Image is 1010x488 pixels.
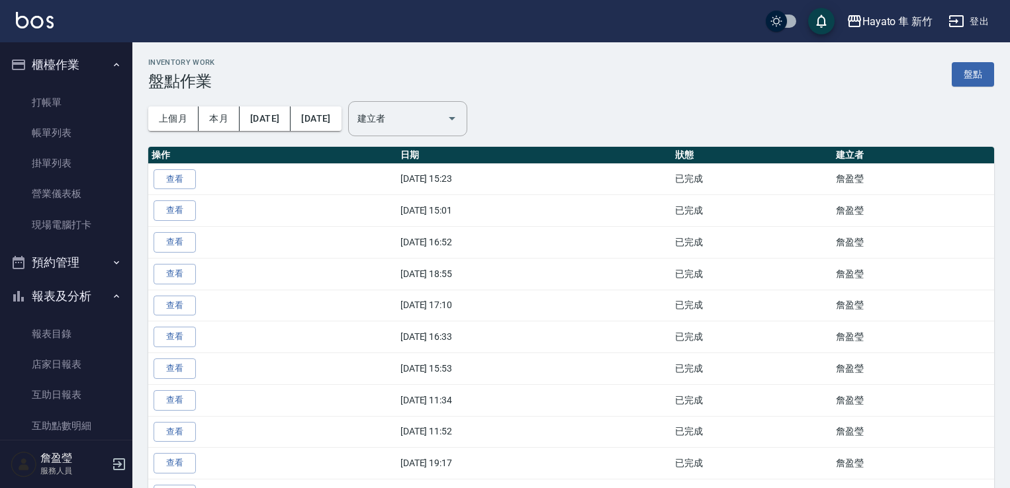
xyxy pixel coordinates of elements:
td: [DATE] 11:34 [397,384,672,416]
a: 報表目錄 [5,319,127,349]
td: 已完成 [672,353,833,385]
td: 已完成 [672,258,833,290]
button: Open [441,108,463,129]
td: 詹盈瑩 [833,448,994,479]
h3: 盤點作業 [148,72,215,91]
td: [DATE] 18:55 [397,258,672,290]
a: 查看 [154,327,196,347]
a: 查看 [154,232,196,253]
th: 日期 [397,147,672,164]
a: 查看 [154,296,196,316]
button: 預約管理 [5,245,127,280]
td: [DATE] 15:23 [397,163,672,195]
td: 已完成 [672,163,833,195]
a: 掛單列表 [5,148,127,179]
td: [DATE] 15:53 [397,353,672,385]
td: [DATE] 19:17 [397,448,672,479]
td: 詹盈瑩 [833,195,994,227]
td: 詹盈瑩 [833,353,994,385]
a: 打帳單 [5,87,127,118]
a: 盤點 [952,62,994,87]
a: 店家日報表 [5,349,127,380]
a: 查看 [154,264,196,284]
a: 帳單列表 [5,118,127,148]
th: 建立者 [833,147,994,164]
a: 互助點數明細 [5,411,127,441]
td: [DATE] 15:01 [397,195,672,227]
th: 操作 [148,147,397,164]
a: 查看 [154,422,196,442]
td: 已完成 [672,384,833,416]
button: 櫃檯作業 [5,48,127,82]
a: 查看 [154,169,196,190]
td: 詹盈瑩 [833,321,994,353]
p: 服務人員 [40,465,108,477]
button: 報表及分析 [5,279,127,313]
img: Person [11,451,37,477]
td: 已完成 [672,321,833,353]
h2: Inventory Work [148,58,215,67]
button: Hayato 隼 新竹 [841,8,938,35]
td: 詹盈瑩 [833,258,994,290]
a: 查看 [154,358,196,379]
td: 已完成 [672,227,833,259]
a: 查看 [154,200,196,221]
td: 詹盈瑩 [833,416,994,448]
td: 已完成 [672,195,833,227]
td: 已完成 [672,416,833,448]
a: 查看 [154,453,196,473]
a: 查看 [154,390,196,411]
button: 本月 [199,106,240,131]
td: 詹盈瑩 [833,290,994,321]
button: save [808,8,835,34]
button: [DATE] [240,106,291,131]
td: 已完成 [672,448,833,479]
a: 現場電腦打卡 [5,210,127,240]
td: [DATE] 16:33 [397,321,672,353]
th: 狀態 [672,147,833,164]
td: 已完成 [672,290,833,321]
td: [DATE] 16:52 [397,227,672,259]
button: [DATE] [291,106,341,131]
img: Logo [16,12,54,28]
td: [DATE] 11:52 [397,416,672,448]
td: 詹盈瑩 [833,384,994,416]
button: 登出 [943,9,994,34]
a: 營業儀表板 [5,179,127,209]
td: 詹盈瑩 [833,163,994,195]
td: [DATE] 17:10 [397,290,672,321]
div: Hayato 隼 新竹 [862,13,933,30]
a: 互助日報表 [5,380,127,410]
button: 上個月 [148,106,199,131]
h5: 詹盈瑩 [40,452,108,465]
td: 詹盈瑩 [833,227,994,259]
